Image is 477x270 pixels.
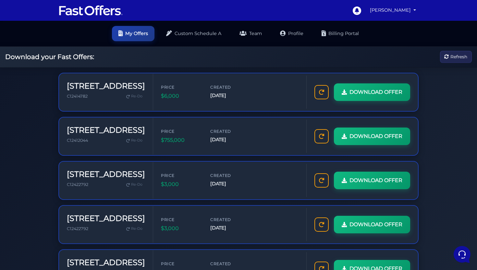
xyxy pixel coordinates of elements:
a: DOWNLOAD OFFER [334,83,410,101]
span: Re-Do [131,182,142,188]
a: Profile [274,26,310,41]
span: Created [210,128,249,134]
a: Re-Do [124,180,145,189]
iframe: Customerly Messenger Launcher [452,245,472,264]
span: Re-Do [131,138,142,143]
span: Created [210,261,249,267]
span: DOWNLOAD OFFER [349,132,402,141]
p: Home [19,217,31,223]
a: Re-Do [124,92,145,101]
span: Your Conversations [10,36,53,42]
span: $3,000 [161,180,200,189]
span: C12422792 [67,226,88,231]
span: Price [161,261,200,267]
span: [DATE] [210,92,249,99]
h3: [STREET_ADDRESS] [67,170,145,179]
a: Open Help Center [81,91,119,96]
span: Price [161,172,200,178]
a: Billing Portal [315,26,365,41]
span: Refresh [450,53,467,60]
input: Search for an Article... [15,105,106,111]
a: My Offers [112,26,154,41]
span: DOWNLOAD OFFER [349,176,402,185]
a: Team [233,26,268,41]
a: [PERSON_NAME] [367,4,419,17]
span: Created [210,216,249,223]
a: Re-Do [124,225,145,233]
button: Home [5,208,45,223]
span: Start a Conversation [47,69,91,74]
img: dark [21,47,34,60]
p: Help [101,217,109,223]
span: $3,000 [161,224,200,233]
span: Re-Do [131,93,142,99]
span: Created [210,172,249,178]
span: C12422792 [67,182,88,187]
a: DOWNLOAD OFFER [334,128,410,145]
h3: [STREET_ADDRESS] [67,258,145,267]
a: Re-Do [124,136,145,145]
span: Created [210,84,249,90]
p: Messages [56,217,74,223]
span: DOWNLOAD OFFER [349,220,402,229]
span: Find an Answer [10,91,44,96]
span: Price [161,84,200,90]
button: Help [85,208,125,223]
a: DOWNLOAD OFFER [334,172,410,189]
span: Re-Do [131,226,142,232]
span: [DATE] [210,136,249,143]
span: $755,000 [161,136,200,144]
h3: [STREET_ADDRESS] [67,126,145,135]
h2: Hello [PERSON_NAME] 👋 [5,5,109,26]
span: Price [161,128,200,134]
button: Start a Conversation [10,65,119,78]
a: DOWNLOAD OFFER [334,216,410,233]
span: Price [161,216,200,223]
span: C12412044 [67,138,88,143]
h3: [STREET_ADDRESS] [67,81,145,91]
h3: [STREET_ADDRESS] [67,214,145,223]
span: [DATE] [210,180,249,188]
span: DOWNLOAD OFFER [349,88,402,96]
img: dark [10,47,23,60]
span: C12414782 [67,94,88,99]
span: [DATE] [210,224,249,232]
button: Refresh [440,51,472,63]
a: See all [105,36,119,42]
h2: Download your Fast Offers: [5,53,94,61]
span: $6,000 [161,92,200,100]
a: Custom Schedule A [160,26,228,41]
button: Messages [45,208,85,223]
